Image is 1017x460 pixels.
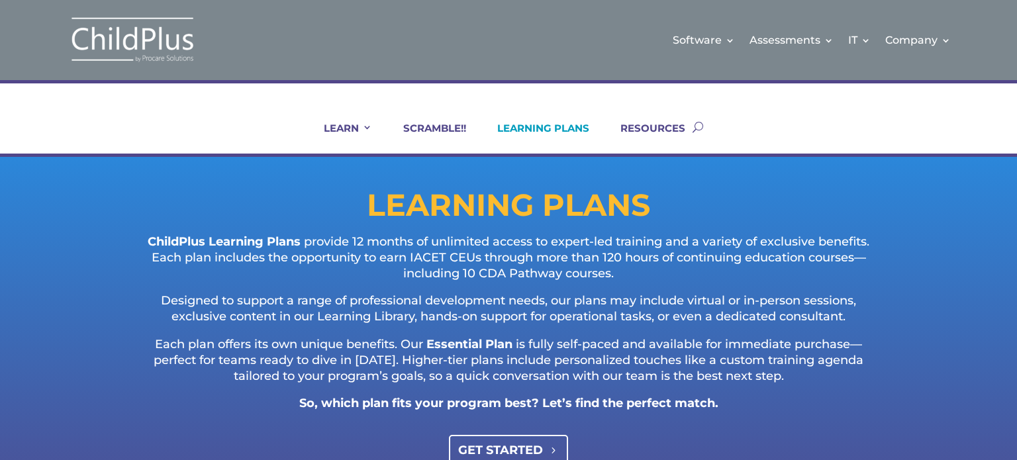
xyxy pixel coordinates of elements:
[138,293,879,337] p: Designed to support a range of professional development needs, our plans may include virtual or i...
[848,13,871,67] a: IT
[673,13,735,67] a: Software
[85,190,932,227] h1: LEARNING PLANS
[387,122,466,154] a: SCRAMBLE!!
[604,122,685,154] a: RESOURCES
[426,337,512,351] strong: Essential Plan
[148,234,301,249] strong: ChildPlus Learning Plans
[885,13,951,67] a: Company
[307,122,372,154] a: LEARN
[138,234,879,293] p: provide 12 months of unlimited access to expert-led training and a variety of exclusive benefits....
[138,337,879,396] p: Each plan offers its own unique benefits. Our is fully self-paced and available for immediate pur...
[750,13,834,67] a: Assessments
[299,396,718,410] strong: So, which plan fits your program best? Let’s find the perfect match.
[481,122,589,154] a: LEARNING PLANS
